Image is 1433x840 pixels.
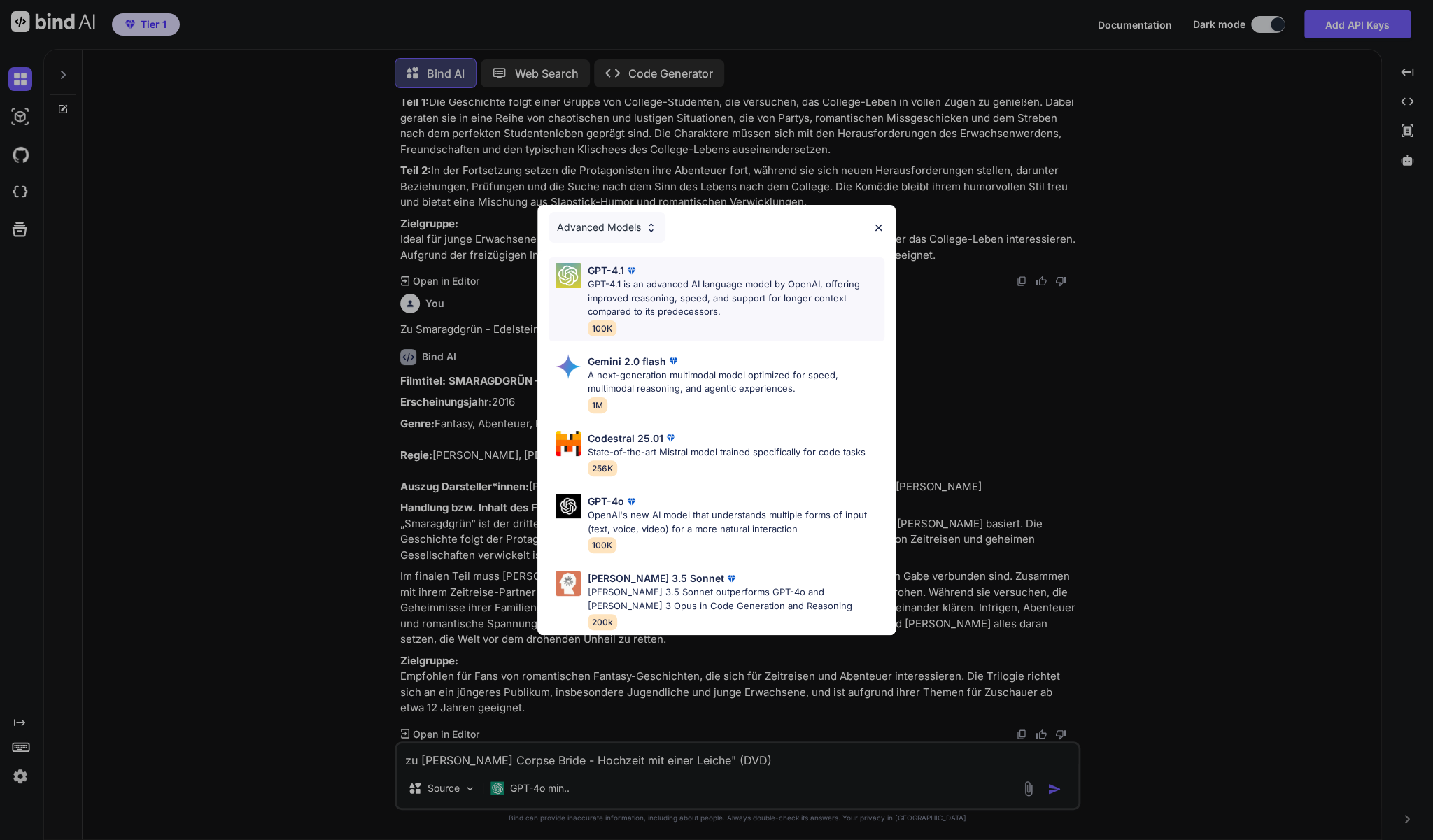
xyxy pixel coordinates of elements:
img: close [873,222,884,234]
span: 1M [588,397,607,413]
img: Pick Models [556,263,581,288]
img: premium [663,431,677,445]
p: [PERSON_NAME] 3.5 Sonnet [588,571,724,585]
p: Gemini 2.0 flash [588,354,666,369]
p: [PERSON_NAME] 3.5 Sonnet outperforms GPT-4o and [PERSON_NAME] 3 Opus in Code Generation and Reaso... [588,585,884,613]
img: premium [666,354,680,368]
img: Pick Models [556,354,581,379]
img: premium [724,571,738,585]
img: Pick Models [645,222,657,234]
img: Pick Models [556,431,581,456]
span: 256K [588,460,617,476]
p: GPT-4.1 [588,263,624,278]
p: Codestral 25.01 [588,431,663,446]
img: premium [624,264,638,278]
img: premium [624,494,638,508]
p: OpenAI's new AI model that understands multiple forms of input (text, voice, video) for a more na... [588,508,884,536]
img: Pick Models [556,571,581,596]
p: GPT-4.1 is an advanced AI language model by OpenAI, offering improved reasoning, speed, and suppo... [588,278,884,319]
span: 200k [588,614,617,630]
div: Advanced Models [549,212,665,243]
p: State-of-the-art Mistral model trained specifically for code tasks [588,446,866,460]
img: Pick Models [556,494,581,518]
span: 100K [588,320,616,336]
span: 100K [588,537,616,553]
p: A next-generation multimodal model optimized for speed, multimodal reasoning, and agentic experie... [588,369,884,396]
p: GPT-4o [588,494,624,508]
